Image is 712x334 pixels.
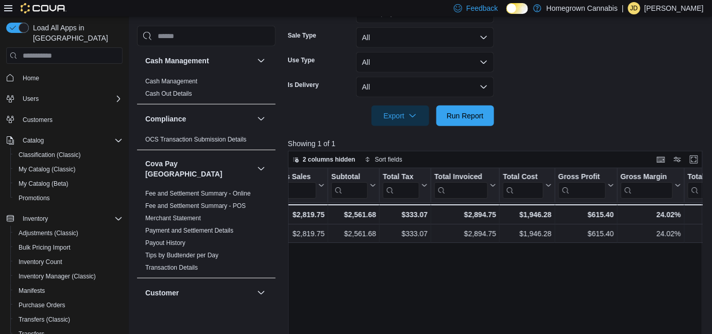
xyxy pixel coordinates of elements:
[558,172,606,199] div: Gross Profit
[145,252,218,259] a: Tips by Budtender per Day
[145,239,185,247] a: Payout History
[19,213,123,225] span: Inventory
[269,172,325,199] button: Gross Sales
[19,72,43,84] a: Home
[145,135,247,144] span: OCS Transaction Submission Details
[14,299,123,311] span: Purchase Orders
[383,172,419,199] div: Total Tax
[255,163,267,175] button: Cova Pay [GEOGRAPHIC_DATA]
[503,228,551,240] div: $1,946.28
[23,215,48,223] span: Inventory
[503,208,551,221] div: $1,946.28
[145,114,253,124] button: Compliance
[19,301,65,309] span: Purchase Orders
[29,23,123,43] span: Load All Apps in [GEOGRAPHIC_DATA]
[14,256,66,268] a: Inventory Count
[14,227,82,239] a: Adjustments (Classic)
[10,284,127,298] button: Manifests
[14,149,123,161] span: Classification (Classic)
[19,93,43,105] button: Users
[288,31,316,40] label: Sale Type
[255,287,267,299] button: Customer
[356,77,494,97] button: All
[466,3,498,13] span: Feedback
[14,178,73,190] a: My Catalog (Beta)
[145,56,253,66] button: Cash Management
[19,151,81,159] span: Classification (Classic)
[10,312,127,327] button: Transfers (Classic)
[620,172,672,182] div: Gross Margin
[145,77,197,85] span: Cash Management
[558,172,614,199] button: Gross Profit
[331,172,368,199] div: Subtotal
[620,172,672,199] div: Gross Margin
[434,228,496,240] div: $2,894.75
[361,153,406,166] button: Sort fields
[14,178,123,190] span: My Catalog (Beta)
[14,163,123,175] span: My Catalog (Classic)
[19,258,62,266] span: Inventory Count
[19,243,71,252] span: Bulk Pricing Import
[19,229,78,237] span: Adjustments (Classic)
[622,2,624,14] p: |
[19,165,76,173] span: My Catalog (Classic)
[436,106,494,126] button: Run Report
[145,189,251,198] span: Fee and Settlement Summary - Online
[14,192,123,204] span: Promotions
[145,136,247,143] a: OCS Transaction Submission Details
[23,95,39,103] span: Users
[14,285,123,297] span: Manifests
[10,177,127,191] button: My Catalog (Beta)
[19,93,123,105] span: Users
[434,172,488,199] div: Total Invoiced
[289,153,360,166] button: 2 columns hidden
[2,70,127,85] button: Home
[434,172,496,199] button: Total Invoiced
[10,269,127,284] button: Inventory Manager (Classic)
[503,172,551,199] button: Total Cost
[2,92,127,106] button: Users
[375,155,402,164] span: Sort fields
[19,272,96,280] span: Inventory Manager (Classic)
[145,190,251,197] a: Fee and Settlement Summary - Online
[19,71,123,84] span: Home
[145,226,233,235] span: Payment and Settlement Details
[19,180,69,188] span: My Catalog (Beta)
[19,213,52,225] button: Inventory
[288,138,707,149] p: Showing 1 of 1
[137,187,276,278] div: Cova Pay [GEOGRAPHIC_DATA]
[434,172,488,182] div: Total Invoiced
[14,299,70,311] a: Purchase Orders
[628,2,640,14] div: Jordan Denomme
[378,106,423,126] span: Export
[145,90,192,98] span: Cash Out Details
[2,133,127,148] button: Catalog
[383,172,428,199] button: Total Tax
[14,270,123,283] span: Inventory Manager (Classic)
[620,208,681,221] div: 24.02%
[10,240,127,255] button: Bulk Pricing Import
[14,313,123,326] span: Transfers (Classic)
[10,191,127,205] button: Promotions
[145,288,253,298] button: Customer
[145,202,246,209] a: Fee and Settlement Summary - POS
[23,116,53,124] span: Customers
[145,215,201,222] a: Merchant Statement
[137,75,276,104] div: Cash Management
[19,134,48,147] button: Catalog
[14,285,49,297] a: Manifests
[558,172,606,182] div: Gross Profit
[269,208,325,221] div: $2,819.75
[288,81,319,89] label: Is Delivery
[356,52,494,73] button: All
[19,315,70,324] span: Transfers (Classic)
[14,256,123,268] span: Inventory Count
[506,3,528,14] input: Dark Mode
[10,226,127,240] button: Adjustments (Classic)
[331,228,376,240] div: $2,561.68
[10,255,127,269] button: Inventory Count
[547,2,618,14] p: Homegrown Cannabis
[331,172,376,199] button: Subtotal
[10,162,127,177] button: My Catalog (Classic)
